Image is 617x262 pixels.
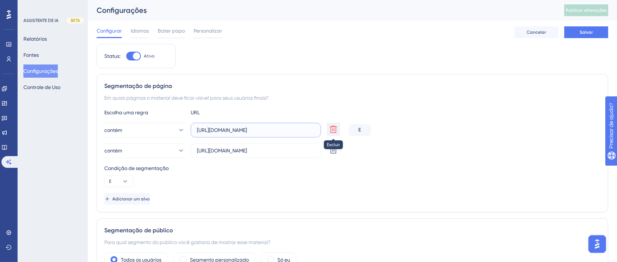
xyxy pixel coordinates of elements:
[97,28,122,34] font: Configurar
[564,26,608,38] button: Salvar
[104,82,172,89] font: Segmentação de página
[109,179,111,184] font: E
[580,30,593,35] font: Salvar
[23,68,58,74] font: Configurações
[71,18,80,23] font: BETA
[23,36,47,42] font: Relatórios
[104,123,185,137] button: contém
[194,28,222,34] font: Personalizar
[23,52,39,58] font: Fontes
[104,95,268,101] font: Em quais páginas o material deve ficar visível para seus usuários finais?
[23,84,60,90] font: Controle de Uso
[104,239,270,245] font: Para qual segmento do público você gostaria de mostrar esse material?
[104,53,120,59] font: Status:
[197,147,315,155] input: seusite.com/caminho
[97,6,147,15] font: Configurações
[104,110,148,115] font: Escolha uma regra
[104,165,169,171] font: Condição de segmentação
[104,193,150,205] button: Adicionar um alvo
[112,196,150,202] font: Adicionar um alvo
[191,110,200,115] font: URL
[104,143,185,158] button: contém
[23,81,60,94] button: Controle de Uso
[23,48,39,62] button: Fontes
[23,32,47,45] button: Relatórios
[104,148,122,154] font: contém
[197,126,315,134] input: seusite.com/caminho
[17,3,63,9] font: Precisar de ajuda?
[564,4,608,16] button: Publicar alterações
[515,26,558,38] button: Cancelar
[359,127,361,133] font: E
[23,18,59,23] font: ASSISTENTE DE IA
[144,53,154,59] font: Ativo
[158,28,185,34] font: Bater papo
[566,8,607,13] font: Publicar alterações
[104,176,134,187] button: E
[527,30,546,35] font: Cancelar
[104,127,122,133] font: contém
[104,227,173,234] font: Segmentação de público
[586,233,608,255] iframe: Iniciador do Assistente de IA do UserGuiding
[131,28,149,34] font: Idiomas
[23,64,58,78] button: Configurações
